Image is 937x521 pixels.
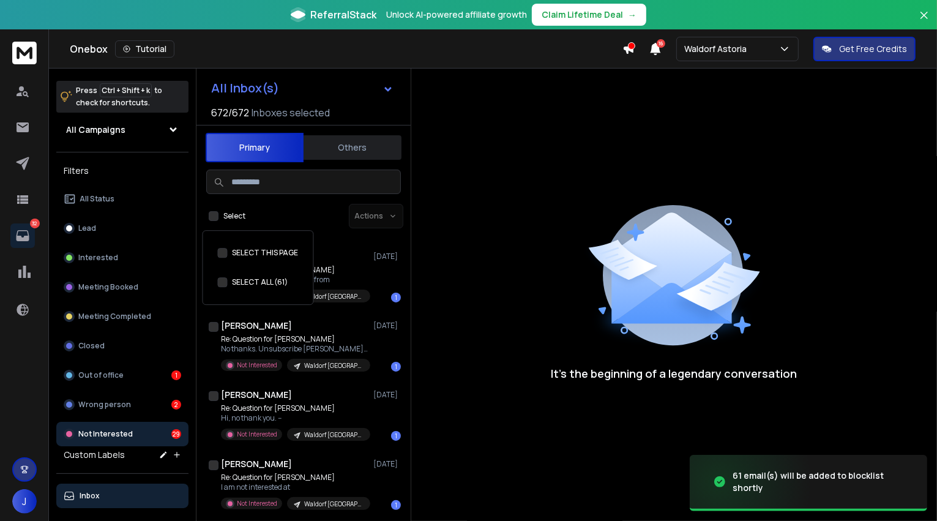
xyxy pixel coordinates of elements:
[391,500,401,510] div: 1
[201,76,403,100] button: All Inbox(s)
[78,282,138,292] p: Meeting Booked
[56,118,189,142] button: All Campaigns
[304,292,363,301] p: Waldorf [GEOGRAPHIC_DATA] - [US_STATE] ( CEO +100 Employees [US_STATE])
[100,83,152,97] span: Ctrl + Shift + k
[373,252,401,261] p: [DATE]
[221,413,368,423] p: Hi, no thank you. --
[391,431,401,441] div: 1
[171,370,181,380] div: 1
[30,219,40,228] p: 32
[386,9,527,21] p: Unlock AI-powered affiliate growth
[813,37,916,61] button: Get Free Credits
[78,223,96,233] p: Lead
[115,40,174,58] button: Tutorial
[56,162,189,179] h3: Filters
[56,392,189,417] button: Wrong person2
[56,216,189,241] button: Lead
[206,133,304,162] button: Primary
[78,400,131,410] p: Wrong person
[56,187,189,211] button: All Status
[551,365,797,382] p: It’s the beginning of a legendary conversation
[304,361,363,370] p: Waldorf [GEOGRAPHIC_DATA] - [US_STATE] ( CEO +100 Employees [US_STATE])
[532,4,646,26] button: Claim Lifetime Deal→
[78,312,151,321] p: Meeting Completed
[690,446,812,519] img: image
[12,489,37,514] button: J
[221,458,292,470] h1: [PERSON_NAME]
[78,253,118,263] p: Interested
[56,484,189,508] button: Inbox
[78,341,105,351] p: Closed
[684,43,752,55] p: Waldorf Astoria
[252,105,330,120] h3: Inboxes selected
[657,39,665,48] span: 16
[916,7,932,37] button: Close banner
[56,304,189,329] button: Meeting Completed
[56,246,189,270] button: Interested
[80,194,114,204] p: All Status
[628,9,636,21] span: →
[391,293,401,302] div: 1
[171,429,181,439] div: 29
[233,248,299,258] label: SELECT THIS PAGE
[221,473,368,482] p: Re: Question for [PERSON_NAME]
[237,499,277,508] p: Not Interested
[56,275,189,299] button: Meeting Booked
[839,43,907,55] p: Get Free Credits
[373,390,401,400] p: [DATE]
[10,223,35,248] a: 32
[56,422,189,446] button: Not Interested29
[78,429,133,439] p: Not Interested
[221,334,368,344] p: Re: Question for [PERSON_NAME]
[304,134,401,161] button: Others
[64,449,125,461] h3: Custom Labels
[76,84,162,109] p: Press to check for shortcuts.
[221,403,368,413] p: Re: Question for [PERSON_NAME]
[211,82,279,94] h1: All Inbox(s)
[391,362,401,372] div: 1
[233,277,288,287] label: SELECT ALL (61)
[373,321,401,331] p: [DATE]
[211,105,249,120] span: 672 / 672
[70,40,622,58] div: Onebox
[237,430,277,439] p: Not Interested
[221,482,368,492] p: I am not interested at
[221,389,292,401] h1: [PERSON_NAME]
[733,470,913,494] div: 61 email(s) will be added to blocklist shortly
[223,211,245,221] label: Select
[237,361,277,370] p: Not Interested
[80,491,100,501] p: Inbox
[310,7,376,22] span: ReferralStack
[221,344,368,354] p: No thanks. Unsubscribe [PERSON_NAME] CEO
[56,363,189,388] button: Out of office1
[373,459,401,469] p: [DATE]
[171,400,181,410] div: 2
[304,430,363,440] p: Waldorf [GEOGRAPHIC_DATA] - [US_STATE] ( CEO +100 Employees [US_STATE])
[304,500,363,509] p: Waldorf [GEOGRAPHIC_DATA] - [US_STATE] ( CEO +100 Employees [US_STATE])
[221,320,292,332] h1: [PERSON_NAME]
[78,370,124,380] p: Out of office
[56,334,189,358] button: Closed
[66,124,125,136] h1: All Campaigns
